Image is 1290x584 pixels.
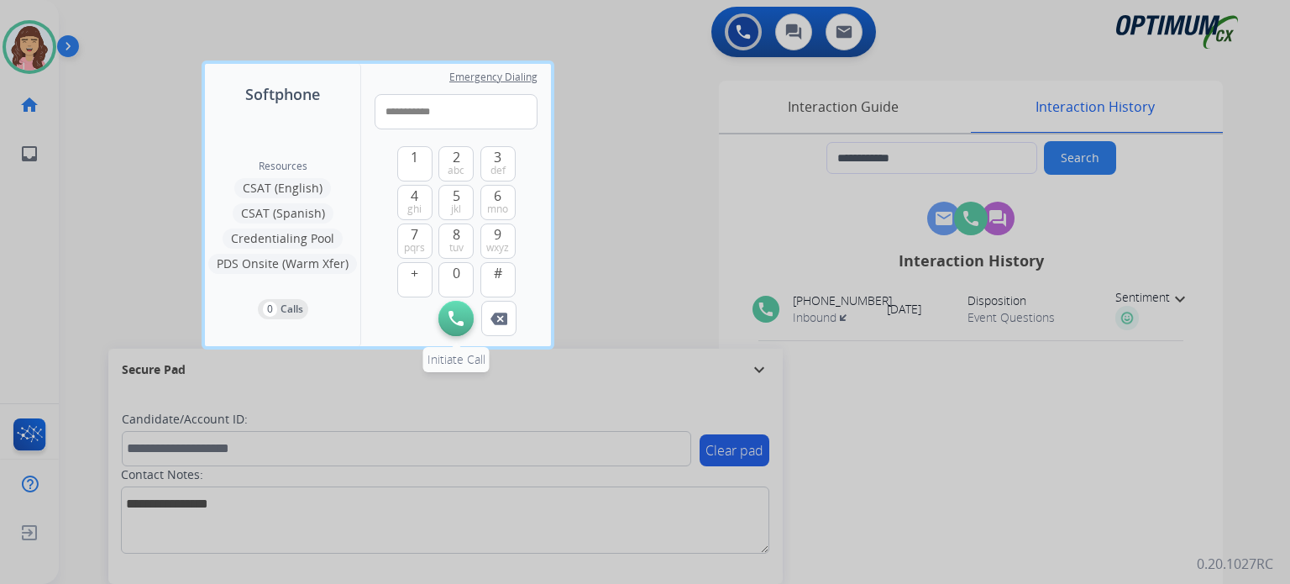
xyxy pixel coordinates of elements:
button: 2abc [438,146,474,182]
span: def [490,164,506,177]
span: jkl [451,203,461,216]
button: 7pqrs [397,224,433,259]
button: 4ghi [397,185,433,220]
span: 6 [494,186,501,206]
img: call-button [448,311,464,326]
span: # [494,263,502,283]
span: Emergency Dialing [449,71,537,84]
span: 8 [453,224,460,245]
span: 3 [494,147,501,167]
button: Initiate Call [438,301,474,336]
p: 0 [263,302,277,317]
p: Calls [281,302,303,317]
button: 3def [480,146,516,182]
span: 9 [494,224,501,245]
span: 5 [453,186,460,206]
span: Initiate Call [427,351,485,367]
p: 0.20.1027RC [1197,554,1273,574]
button: + [397,262,433,297]
span: + [411,263,418,283]
button: 0 [438,262,474,297]
span: 2 [453,147,460,167]
button: 6mno [480,185,516,220]
img: call-button [490,313,507,325]
button: PDS Onsite (Warm Xfer) [208,254,357,274]
span: tuv [449,241,464,255]
span: Softphone [245,82,320,106]
button: 5jkl [438,185,474,220]
button: # [480,262,516,297]
button: Credentialing Pool [223,229,343,249]
button: 1 [397,146,433,182]
span: 0 [453,263,460,283]
button: 9wxyz [480,224,516,259]
button: 8tuv [438,224,474,259]
span: wxyz [486,241,509,255]
span: 7 [411,224,418,245]
span: ghi [407,203,422,216]
button: CSAT (English) [234,178,331,198]
span: 1 [411,147,418,167]
button: CSAT (Spanish) [233,203,333,224]
span: mno [487,203,508,216]
span: abc [448,164,464,177]
button: 0Calls [258,299,308,319]
span: Resources [259,160,307,173]
span: pqrs [404,241,425,255]
span: 4 [411,186,418,206]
